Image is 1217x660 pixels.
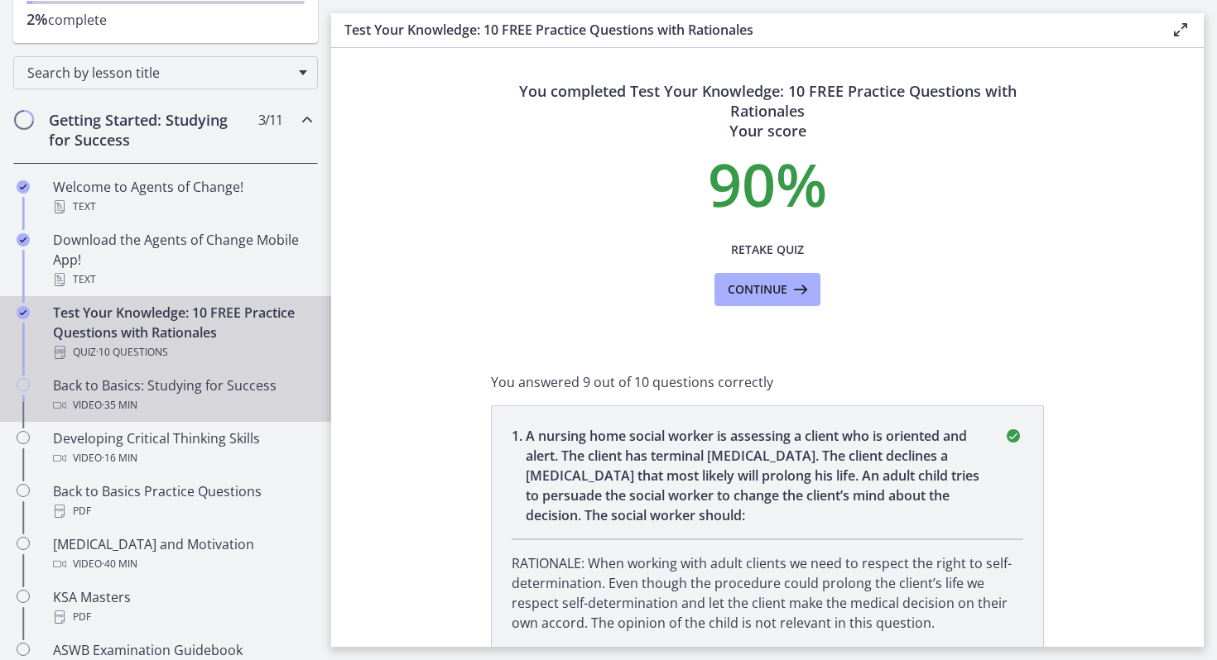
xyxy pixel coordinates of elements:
[344,20,1144,40] h3: Test Your Knowledge: 10 FREE Practice Questions with Rationales
[13,56,318,89] div: Search by lesson title
[491,154,1044,213] p: 90 %
[17,306,30,319] i: Completed
[491,372,1044,392] p: You answered 9 out of 10 questions correctly
[53,395,311,415] div: Video
[731,240,804,260] span: Retake Quiz
[102,554,137,574] span: · 40 min
[53,177,311,217] div: Welcome to Agents of Change!
[17,233,30,246] i: Completed
[258,110,282,130] span: 3 / 11
[102,448,137,468] span: · 16 min
[17,180,30,194] i: Completed
[49,110,251,150] h2: Getting Started: Studying for Success
[53,554,311,574] div: Video
[714,233,820,266] button: Retake Quiz
[53,375,311,415] div: Back to Basics: Studying for Success
[53,303,311,362] div: Test Your Knowledge: 10 FREE Practice Questions with Rationales
[53,428,311,468] div: Developing Critical Thinking Skills
[512,553,1023,633] p: RATIONALE: When working with adult clients we need to respect the right to self-determination. Ev...
[714,273,820,306] button: Continue
[53,481,311,521] div: Back to Basics Practice Questions
[512,426,526,525] span: 1 .
[53,534,311,574] div: [MEDICAL_DATA] and Motivation
[96,342,168,362] span: · 10 Questions
[526,426,984,525] p: A nursing home social worker is assessing a client who is oriented and alert. The client has term...
[53,270,311,289] div: Text
[53,230,311,289] div: Download the Agents of Change Mobile App!
[53,448,311,468] div: Video
[728,280,787,299] span: Continue
[491,81,1044,141] h3: You completed Test Your Knowledge: 10 FREE Practice Questions with Rationales Your score
[27,64,291,82] span: Search by lesson title
[53,197,311,217] div: Text
[53,587,311,627] div: KSA Masters
[102,395,137,415] span: · 35 min
[26,9,305,30] p: complete
[1003,426,1023,446] i: correct
[53,501,311,521] div: PDF
[53,607,311,627] div: PDF
[26,9,48,29] span: 2%
[53,342,311,362] div: Quiz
